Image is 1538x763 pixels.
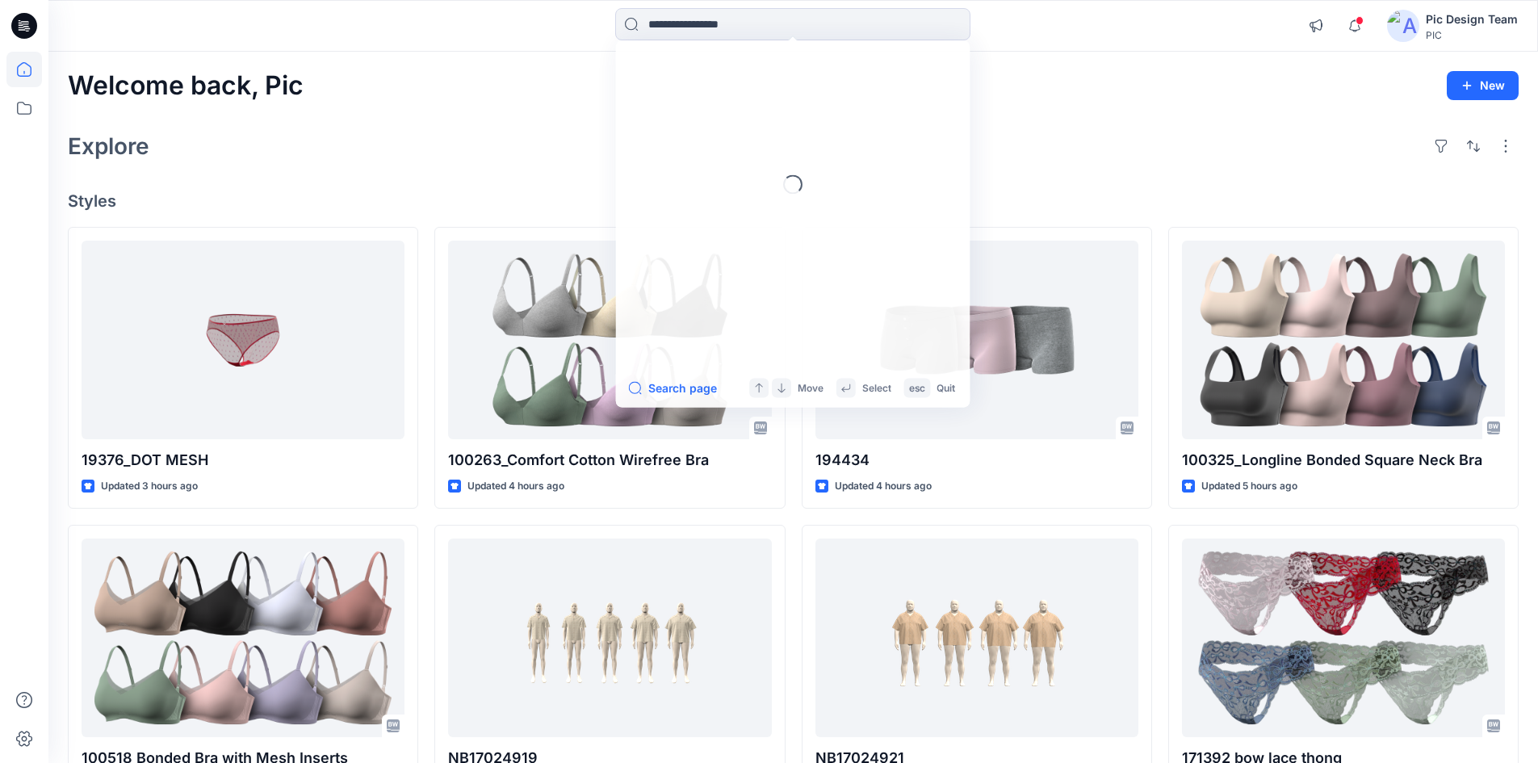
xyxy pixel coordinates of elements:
[467,478,564,495] p: Updated 4 hours ago
[448,539,771,738] a: NB17024919
[862,379,891,396] p: Select
[68,71,304,101] h2: Welcome back, Pic
[82,539,404,738] a: 100518 Bonded Bra with Mesh Inserts
[1426,10,1518,29] div: Pic Design Team
[68,133,149,159] h2: Explore
[937,379,955,396] p: Quit
[1447,71,1519,100] button: New
[1201,478,1297,495] p: Updated 5 hours ago
[815,539,1138,738] a: NB17024921
[101,478,198,495] p: Updated 3 hours ago
[815,449,1138,472] p: 194434
[82,449,404,472] p: 19376_DOT MESH
[1426,29,1518,41] div: PIC
[815,241,1138,440] a: 194434
[82,241,404,440] a: 19376_DOT MESH
[835,478,932,495] p: Updated 4 hours ago
[629,379,718,398] button: Search page
[1182,241,1505,440] a: 100325_Longline Bonded Square Neck Bra
[68,191,1519,211] h4: Styles
[1387,10,1419,42] img: avatar
[1182,539,1505,738] a: 171392 bow lace thong
[448,241,771,440] a: 100263_Comfort Cotton Wirefree Bra
[1182,449,1505,472] p: 100325_Longline Bonded Square Neck Bra
[448,449,771,472] p: 100263_Comfort Cotton Wirefree Bra
[798,379,823,396] p: Move
[909,379,926,396] p: esc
